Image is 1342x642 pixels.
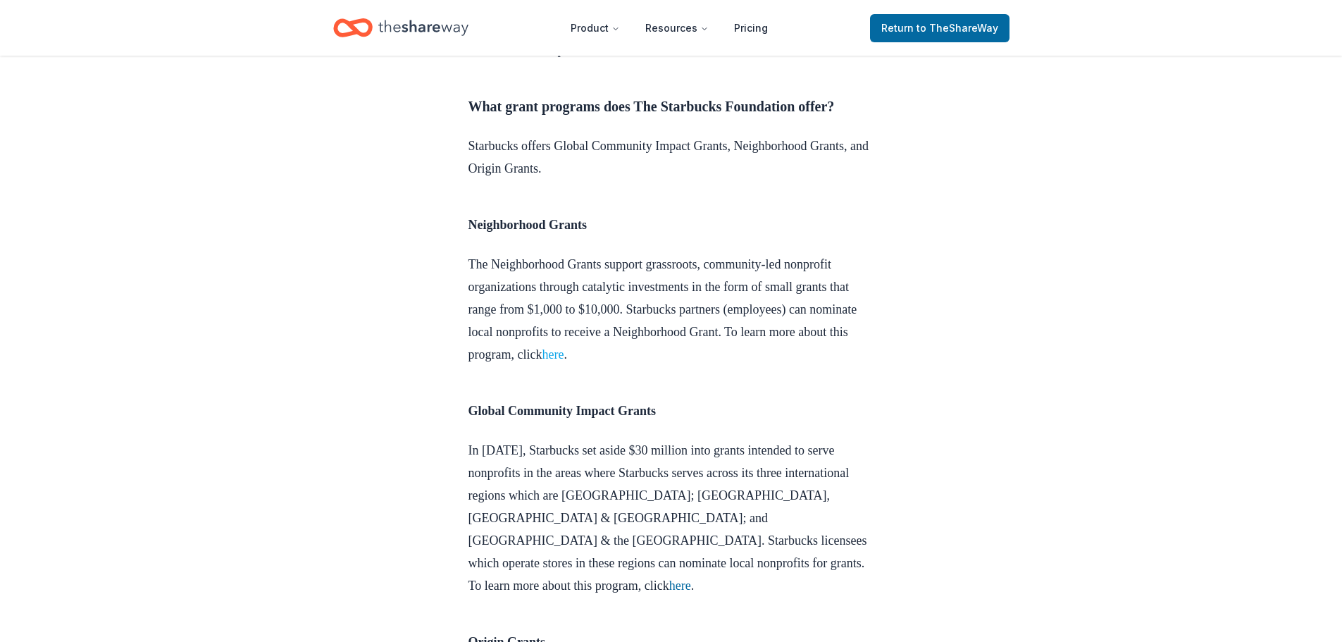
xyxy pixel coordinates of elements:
span: to TheShareWay [917,22,998,34]
a: Pricing [723,14,779,42]
a: here [542,347,564,362]
a: Home [333,11,468,44]
nav: Main [559,11,779,44]
button: Product [559,14,631,42]
a: Returnto TheShareWay [870,14,1009,42]
p: Starbucks offers Global Community Impact Grants, Neighborhood Grants, and Origin Grants. [468,135,874,180]
h3: What grant programs does The Starbucks Foundation offer? [468,95,874,118]
h4: Global Community Impact Grants [468,400,874,422]
h4: Neighborhood Grants [468,214,874,236]
button: Resources [634,14,720,42]
span: Return [881,20,998,37]
p: In [DATE], Starbucks set aside $30 million into grants intended to serve nonprofits in the areas ... [468,439,874,597]
a: here [669,579,691,593]
p: The Neighborhood Grants support grassroots, community-led nonprofit organizations through catalyt... [468,253,874,366]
